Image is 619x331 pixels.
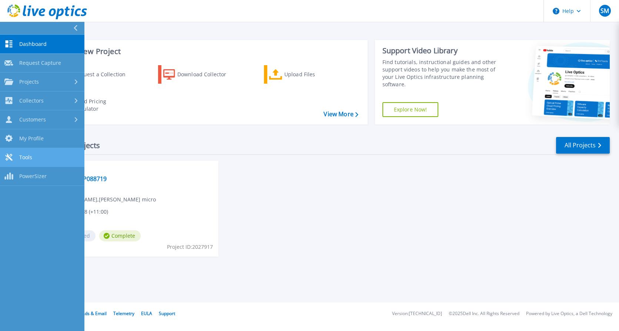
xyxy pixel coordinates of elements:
a: Request a Collection [53,65,135,84]
span: Customers [19,116,46,123]
li: Powered by Live Optics, a Dell Technology [526,311,612,316]
div: Download Collector [177,67,237,82]
li: Version: [TECHNICAL_ID] [392,311,442,316]
span: Complete [99,230,141,241]
a: Download Collector [158,65,241,84]
a: Cloud Pricing Calculator [53,96,135,114]
span: PowerSizer [19,173,47,180]
span: Project ID: 2027917 [167,243,213,251]
span: Optical Prime [56,165,214,173]
span: Collectors [19,97,44,104]
h3: Start a New Project [53,47,358,56]
a: All Projects [556,137,610,154]
span: SM [600,8,609,14]
li: © 2025 Dell Inc. All Rights Reserved [449,311,519,316]
a: Explore Now! [382,102,439,117]
a: View More [324,111,358,118]
div: Find tutorials, instructional guides and other support videos to help you make the most of your L... [382,58,501,88]
a: Ads & Email [82,310,107,317]
span: Projects [19,78,39,85]
div: Cloud Pricing Calculator [73,98,132,113]
div: Request a Collection [74,67,133,82]
span: [PERSON_NAME] , [PERSON_NAME] micro [56,195,156,204]
a: Upload Files [264,65,347,84]
div: Upload Files [284,67,344,82]
a: Telemetry [113,310,134,317]
span: My Profile [19,135,44,142]
a: EULA [141,310,152,317]
div: Support Video Library [382,46,501,56]
span: Tools [19,154,32,161]
span: Dashboard [19,41,47,47]
a: Support [159,310,175,317]
span: Request Capture [19,60,61,66]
